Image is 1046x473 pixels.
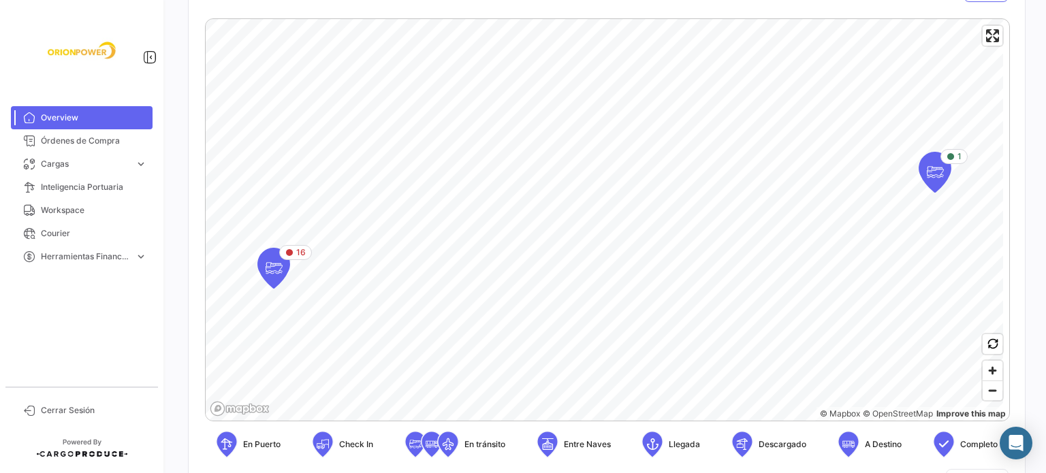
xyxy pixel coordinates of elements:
[41,158,129,170] span: Cargas
[820,408,860,419] a: Mapbox
[919,152,951,193] div: Map marker
[863,408,933,419] a: OpenStreetMap
[296,246,306,259] span: 16
[41,112,147,124] span: Overview
[135,158,147,170] span: expand_more
[11,106,153,129] a: Overview
[936,408,1006,419] a: Map feedback
[243,438,281,451] span: En Puerto
[210,401,270,417] a: Mapbox logo
[11,199,153,222] a: Workspace
[983,361,1002,380] button: Zoom in
[669,438,700,451] span: Llegada
[1000,427,1032,459] div: Abrir Intercom Messenger
[41,181,147,193] span: Inteligencia Portuaria
[135,250,147,263] span: expand_more
[48,16,116,84] img: f26a05d0-2fea-4301-a0f6-b8409df5d1eb.jpeg
[41,204,147,216] span: Workspace
[983,26,1002,46] button: Enter fullscreen
[983,380,1002,400] button: Zoom out
[41,135,147,147] span: Órdenes de Compra
[257,248,290,289] div: Map marker
[41,404,147,417] span: Cerrar Sesión
[11,176,153,199] a: Inteligencia Portuaria
[564,438,611,451] span: Entre Naves
[11,222,153,245] a: Courier
[464,438,505,451] span: En tránsito
[957,150,962,163] span: 1
[759,438,806,451] span: Descargado
[960,438,998,451] span: Completo
[339,438,373,451] span: Check In
[206,19,1003,422] canvas: Map
[41,227,147,240] span: Courier
[41,250,129,263] span: Herramientas Financieras
[865,438,902,451] span: A Destino
[11,129,153,152] a: Órdenes de Compra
